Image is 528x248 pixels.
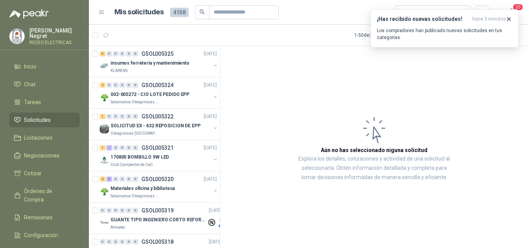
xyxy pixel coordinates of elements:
[113,176,119,182] div: 0
[100,145,106,151] div: 1
[106,208,112,213] div: 0
[111,154,169,161] p: 170805 BOMBILLO 9W LED
[126,51,132,56] div: 0
[126,176,132,182] div: 0
[321,146,428,154] h3: Aún no has seleccionado niguna solicitud
[377,27,512,41] p: Los compradores han publicado nuevas solicitudes en tus categorías.
[24,169,42,178] span: Cotizar
[119,176,125,182] div: 0
[141,51,174,56] p: GSOL005325
[24,116,51,124] span: Solicitudes
[141,239,174,245] p: GSOL005318
[119,82,125,88] div: 0
[100,176,106,182] div: 4
[100,187,109,196] img: Company Logo
[141,114,174,119] p: GSOL005322
[472,16,506,22] span: hace 3 minutos
[9,59,80,74] a: Inicio
[133,208,138,213] div: 0
[113,114,119,119] div: 0
[170,8,189,17] span: 4158
[111,60,189,67] p: insumos ferreteria y mantenimiento
[204,82,217,89] p: [DATE]
[100,156,109,165] img: Company Logo
[9,95,80,109] a: Tareas
[119,145,125,151] div: 0
[209,207,222,214] p: [DATE]
[298,154,451,182] p: Explora los detalles, cotizaciones y actividad de una solicitud al seleccionarla. Obtén informaci...
[106,114,112,119] div: 0
[354,29,405,41] div: 1 - 50 de 3598
[100,208,106,213] div: 0
[24,187,72,204] span: Órdenes de Compra
[106,82,112,88] div: 0
[106,176,112,182] div: 9
[111,91,189,98] p: 002-005272 - CIO LOTE PEDIDO EPP
[199,9,205,15] span: search
[9,113,80,127] a: Solicitudes
[111,224,125,231] p: Almatec
[29,40,80,45] p: REDES ELECTRICAS
[100,174,218,199] a: 4 9 0 0 0 0 GSOL005320[DATE] Company LogoMateriales oficina y bibliotecaSalamanca Oleaginosas SAS
[133,239,138,245] div: 0
[141,208,174,213] p: GSOL005319
[9,148,80,163] a: Negociaciones
[133,114,138,119] div: 0
[100,143,218,168] a: 1 1 0 0 0 0 GSOL005321[DATE] Company Logo170805 BOMBILLO 9W LEDClub Campestre de Cali
[204,176,217,183] p: [DATE]
[111,185,175,192] p: Materiales oficina y biblioteca
[400,8,416,17] div: Todas
[126,239,132,245] div: 0
[119,239,125,245] div: 0
[126,82,132,88] div: 0
[133,176,138,182] div: 0
[9,228,80,243] a: Configuración
[113,145,119,151] div: 0
[24,151,60,160] span: Negociaciones
[100,112,218,137] a: 1 0 0 0 0 0 GSOL005322[DATE] Company LogoSOLICITUD EX - 632 REPOSICION DE EPPOleaginosas [GEOGRAP...
[106,51,112,56] div: 0
[24,98,41,106] span: Tareas
[9,184,80,207] a: Órdenes de Compra
[100,218,109,227] img: Company Logo
[111,216,207,224] p: GUANTE TIPO INGENIERO CORTO REFORZADO
[24,62,36,71] span: Inicio
[24,231,58,239] span: Configuración
[24,133,53,142] span: Licitaciones
[111,193,159,199] p: Salamanca Oleaginosas SAS
[106,145,112,151] div: 1
[106,239,112,245] div: 0
[133,82,138,88] div: 0
[126,145,132,151] div: 0
[9,77,80,92] a: Chat
[377,16,469,22] h3: ¡Has recibido nuevas solicitudes!
[204,50,217,58] p: [DATE]
[505,5,519,19] button: 20
[100,93,109,102] img: Company Logo
[111,99,159,105] p: Salamanca Oleaginosas SAS
[133,145,138,151] div: 0
[100,80,218,105] a: 2 0 0 0 0 0 GSOL005324[DATE] Company Logo002-005272 - CIO LOTE PEDIDO EPPSalamanca Oleaginosas SAS
[126,208,132,213] div: 0
[204,144,217,152] p: [DATE]
[126,114,132,119] div: 0
[141,145,174,151] p: GSOL005321
[100,239,106,245] div: 0
[209,238,222,246] p: [DATE]
[119,208,125,213] div: 0
[113,51,119,56] div: 0
[113,208,119,213] div: 0
[100,49,218,74] a: 6 0 0 0 0 0 GSOL005325[DATE] Company Logoinsumos ferreteria y mantenimientoKLARENS
[114,7,164,18] h1: Mis solicitudes
[111,68,128,74] p: KLARENS
[119,114,125,119] div: 0
[9,210,80,225] a: Remisiones
[9,166,80,181] a: Cotizar
[119,51,125,56] div: 0
[9,9,49,19] img: Logo peakr
[111,162,153,168] p: Club Campestre de Cali
[24,213,53,222] span: Remisiones
[113,239,119,245] div: 0
[24,80,36,89] span: Chat
[10,29,24,44] img: Company Logo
